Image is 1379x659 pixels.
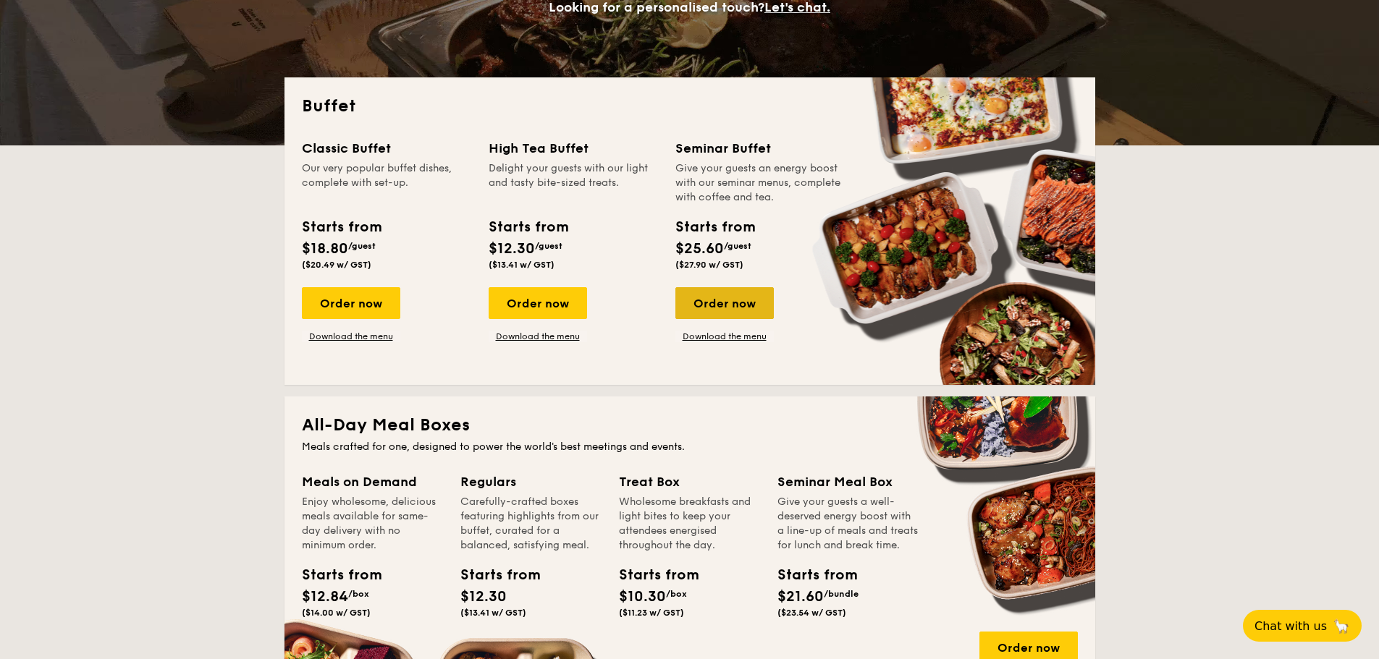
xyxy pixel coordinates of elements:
span: /guest [348,241,376,251]
span: ($23.54 w/ GST) [777,608,846,618]
span: 🦙 [1333,618,1350,634]
div: Order now [302,287,400,319]
h2: All-Day Meal Boxes [302,414,1078,437]
span: $12.84 [302,588,348,605]
span: /guest [535,241,562,251]
div: Seminar Buffet [675,138,845,158]
span: ($14.00 w/ GST) [302,608,371,618]
div: Starts from [489,216,568,238]
span: ($27.90 w/ GST) [675,260,743,270]
span: $21.60 [777,588,824,605]
a: Download the menu [489,331,587,342]
div: Starts from [777,564,843,586]
div: Give your guests a well-deserved energy boost with a line-up of meals and treats for lunch and br... [777,495,919,553]
div: Classic Buffet [302,138,471,158]
span: $25.60 [675,240,724,258]
div: Carefully-crafted boxes featuring highlights from our buffet, curated for a balanced, satisfying ... [460,495,602,553]
div: Order now [675,287,774,319]
button: Chat with us🦙 [1243,610,1362,642]
span: ($13.41 w/ GST) [489,260,554,270]
span: /box [348,589,369,599]
a: Download the menu [675,331,774,342]
span: /guest [724,241,751,251]
div: Seminar Meal Box [777,472,919,492]
div: Delight your guests with our light and tasty bite-sized treats. [489,161,658,205]
h2: Buffet [302,95,1078,118]
div: Order now [489,287,587,319]
div: Treat Box [619,472,760,492]
span: ($20.49 w/ GST) [302,260,371,270]
div: Regulars [460,472,602,492]
span: $12.30 [460,588,507,605]
span: ($13.41 w/ GST) [460,608,526,618]
span: /box [666,589,687,599]
span: $18.80 [302,240,348,258]
span: Chat with us [1254,619,1327,633]
div: High Tea Buffet [489,138,658,158]
span: $10.30 [619,588,666,605]
div: Wholesome breakfasts and light bites to keep your attendees energised throughout the day. [619,495,760,553]
div: Enjoy wholesome, delicious meals available for same-day delivery with no minimum order. [302,495,443,553]
div: Starts from [675,216,754,238]
a: Download the menu [302,331,400,342]
div: Give your guests an energy boost with our seminar menus, complete with coffee and tea. [675,161,845,205]
span: $12.30 [489,240,535,258]
div: Our very popular buffet dishes, complete with set-up. [302,161,471,205]
span: /bundle [824,589,859,599]
div: Starts from [302,216,381,238]
div: Meals on Demand [302,472,443,492]
span: ($11.23 w/ GST) [619,608,684,618]
div: Meals crafted for one, designed to power the world's best meetings and events. [302,440,1078,454]
div: Starts from [302,564,367,586]
div: Starts from [460,564,526,586]
div: Starts from [619,564,684,586]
